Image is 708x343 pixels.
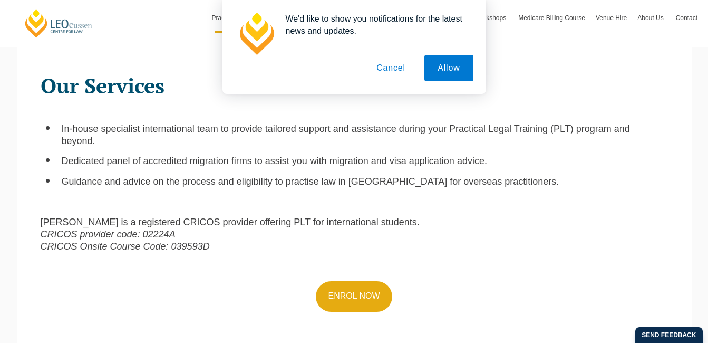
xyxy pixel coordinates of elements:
em: CRICOS provider code: 02224A [41,229,176,240]
iframe: LiveChat chat widget [637,272,682,317]
span: Dedicated panel of accredited migration firms to assist you with migration and visa application a... [62,156,487,166]
button: Cancel [363,55,419,81]
em: CRICOS Onsite Course Code: 039593D [41,241,210,252]
button: Allow [424,55,473,81]
div: We'd like to show you notifications for the latest news and updates. [277,13,473,37]
span: Guidance and advice on the process and eligibility to practise law in [GEOGRAPHIC_DATA] for overs... [62,176,559,187]
span: [PERSON_NAME] is a registered CRICOS provider offering PLT for international students. [41,217,420,227]
a: ENROL NOW [316,281,392,312]
img: notification icon [235,13,277,55]
span: In-house specialist international team to provide tailored support and assistance during your Pra... [62,123,630,146]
